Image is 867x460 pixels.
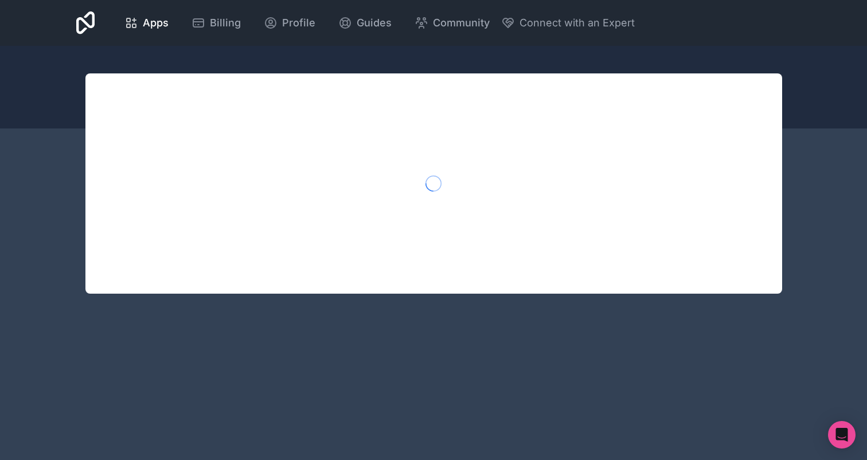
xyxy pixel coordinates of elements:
[520,15,635,31] span: Connect with an Expert
[282,15,315,31] span: Profile
[501,15,635,31] button: Connect with an Expert
[433,15,490,31] span: Community
[357,15,392,31] span: Guides
[255,10,325,36] a: Profile
[329,10,401,36] a: Guides
[210,15,241,31] span: Billing
[143,15,169,31] span: Apps
[115,10,178,36] a: Apps
[828,421,856,449] div: Open Intercom Messenger
[182,10,250,36] a: Billing
[405,10,499,36] a: Community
